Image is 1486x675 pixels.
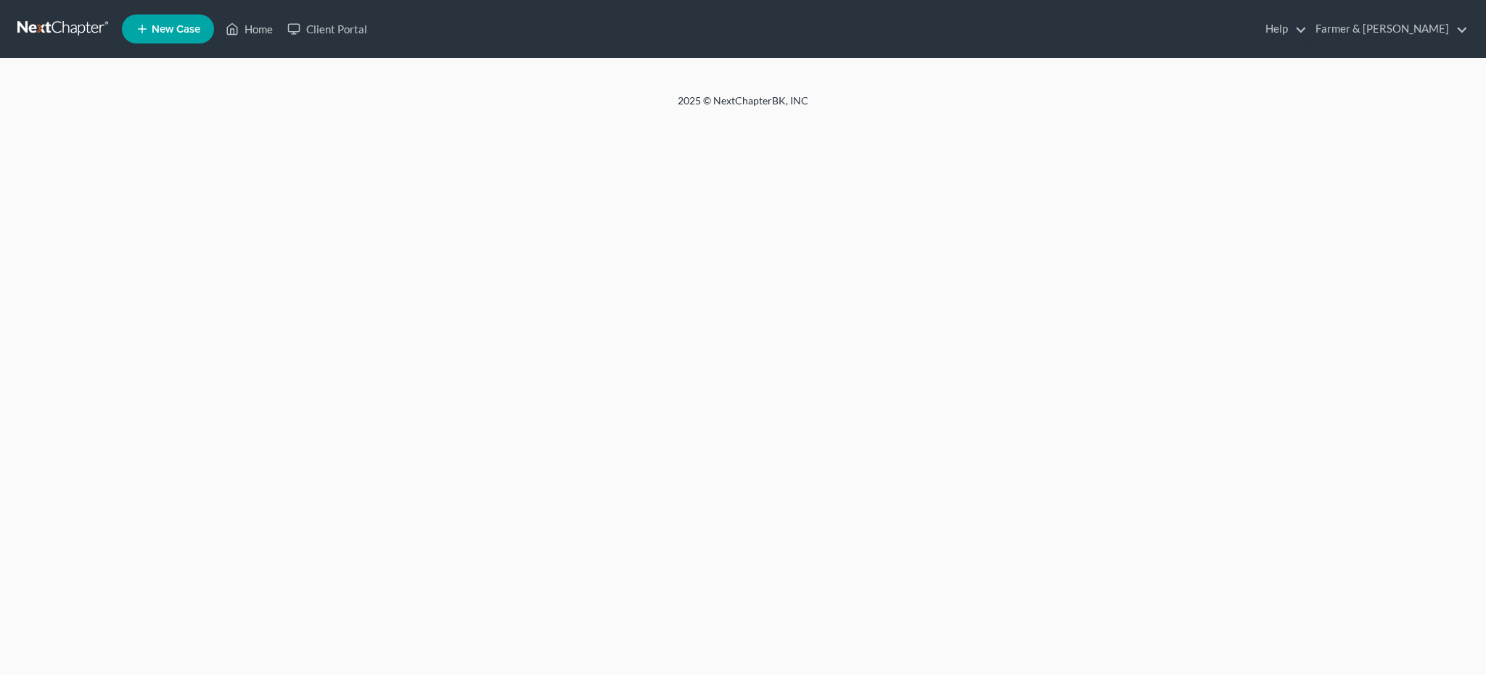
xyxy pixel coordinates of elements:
[218,16,280,42] a: Home
[1258,16,1307,42] a: Help
[329,94,1157,120] div: 2025 © NextChapterBK, INC
[280,16,374,42] a: Client Portal
[1308,16,1468,42] a: Farmer & [PERSON_NAME]
[122,15,214,44] new-legal-case-button: New Case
